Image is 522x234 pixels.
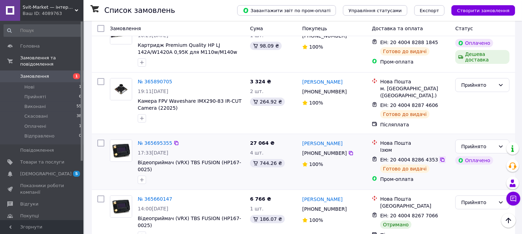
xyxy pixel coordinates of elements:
span: 6 [79,94,81,100]
span: 27 064 ₴ [250,140,275,146]
span: 6 766 ₴ [250,196,271,202]
a: Камера FPV Waveshare IMX290-83 IR-CUT Camera (22025) [138,98,242,111]
div: 186.07 ₴ [250,215,285,223]
div: [PHONE_NUMBER] [301,148,348,158]
span: Повідомлення [20,147,54,153]
span: Покупці [20,213,39,219]
span: Нові [24,84,34,90]
div: Нова Пошта [380,78,450,85]
div: Ваш ID: 4089763 [23,10,83,17]
div: Готово до видачі [380,47,429,56]
span: ЕН: 20 4004 8288 1845 [380,40,438,45]
span: Виконані [24,103,46,110]
span: Замовлення та повідомлення [20,55,83,67]
span: Замовлення [110,26,141,31]
span: Відправлено [24,133,55,139]
div: Пром-оплата [380,58,450,65]
span: 38 [77,113,81,119]
div: Нова Пошта [380,140,450,147]
span: Відгуки [20,201,38,207]
span: Показники роботи компанії [20,183,64,195]
span: Завантажити звіт по пром-оплаті [243,7,330,14]
span: 55 [77,103,81,110]
div: Пром-оплата [380,176,450,183]
span: 1 [73,73,80,79]
span: 0 [79,133,81,139]
div: Оплачено [455,156,493,165]
div: Прийнято [461,199,495,206]
div: Ізюм [380,147,450,153]
div: Прийнято [461,81,495,89]
div: Прийнято [461,143,495,150]
div: Дешева доставка [455,50,509,64]
img: Фото товару [110,196,132,217]
span: Експорт [420,8,439,13]
span: 3 324 ₴ [250,79,271,84]
div: [PHONE_NUMBER] [301,87,348,97]
a: Створити замовлення [444,7,515,13]
a: [PERSON_NAME] [302,196,343,203]
div: Нова Пошта [380,195,450,202]
span: 1 [79,84,81,90]
a: Відеоприймач (VRX) TBS FUSION (HP167-0025) [138,216,241,228]
button: Завантажити звіт по пром-оплаті [237,5,336,16]
div: Післяплата [380,121,450,128]
div: Готово до видачі [380,165,429,173]
div: м. [GEOGRAPHIC_DATA] ([GEOGRAPHIC_DATA].) [380,85,450,99]
span: Svit-Market — інтернет супермаркет [23,4,75,10]
span: 4 шт. [250,150,264,156]
span: 14:00[DATE] [138,206,168,211]
img: Фото товару [110,78,132,100]
span: Управління статусами [348,8,402,13]
span: 100% [309,217,323,223]
a: [PERSON_NAME] [302,140,343,147]
span: [DEMOGRAPHIC_DATA] [20,171,72,177]
span: 5 [73,171,80,177]
a: [PERSON_NAME] [302,78,343,85]
div: 744.26 ₴ [250,159,285,167]
a: Відеоприймач (VRX) TBS FUSION (HP167-0025) [138,160,241,172]
span: Замовлення [20,73,49,80]
span: Прийняті [24,94,46,100]
button: Експорт [414,5,445,16]
div: 264.92 ₴ [250,98,285,106]
div: [PHONE_NUMBER] [301,204,348,214]
div: [GEOGRAPHIC_DATA] [380,202,450,209]
span: 17:33[DATE] [138,150,168,156]
a: № 365660147 [138,196,172,202]
span: 100% [309,161,323,167]
span: Головна [20,43,40,49]
span: Товари та послуги [20,159,64,165]
button: Наверх [501,213,516,228]
span: ЕН: 20 4004 8287 4606 [380,102,438,108]
span: Створити замовлення [457,8,509,13]
span: Оплачені [24,123,46,129]
button: Створити замовлення [451,5,515,16]
span: 2 шт. [250,89,264,94]
button: Чат з покупцем [506,192,520,206]
a: Фото товару [110,78,132,100]
div: Оплачено [455,39,493,47]
input: Пошук [3,24,82,37]
a: Картридж Premium Quality HP LJ 142A/W1420A 0,95K для M110w/M140w (70264131) [138,42,237,62]
div: Отримано [380,220,411,229]
span: 100% [309,100,323,106]
span: Статус [455,26,473,31]
span: 19:11[DATE] [138,89,168,94]
div: Готово до видачі [380,110,429,118]
span: ЕН: 20 4004 8286 4353 [380,157,438,162]
span: 1 [79,123,81,129]
span: 100% [309,44,323,50]
h1: Список замовлень [104,6,175,15]
img: Фото товару [110,140,132,161]
button: Управління статусами [343,5,407,16]
span: ЕН: 20 4004 8267 7066 [380,213,438,218]
span: Покупець [302,26,327,31]
span: Скасовані [24,113,48,119]
span: Cума [250,26,263,31]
